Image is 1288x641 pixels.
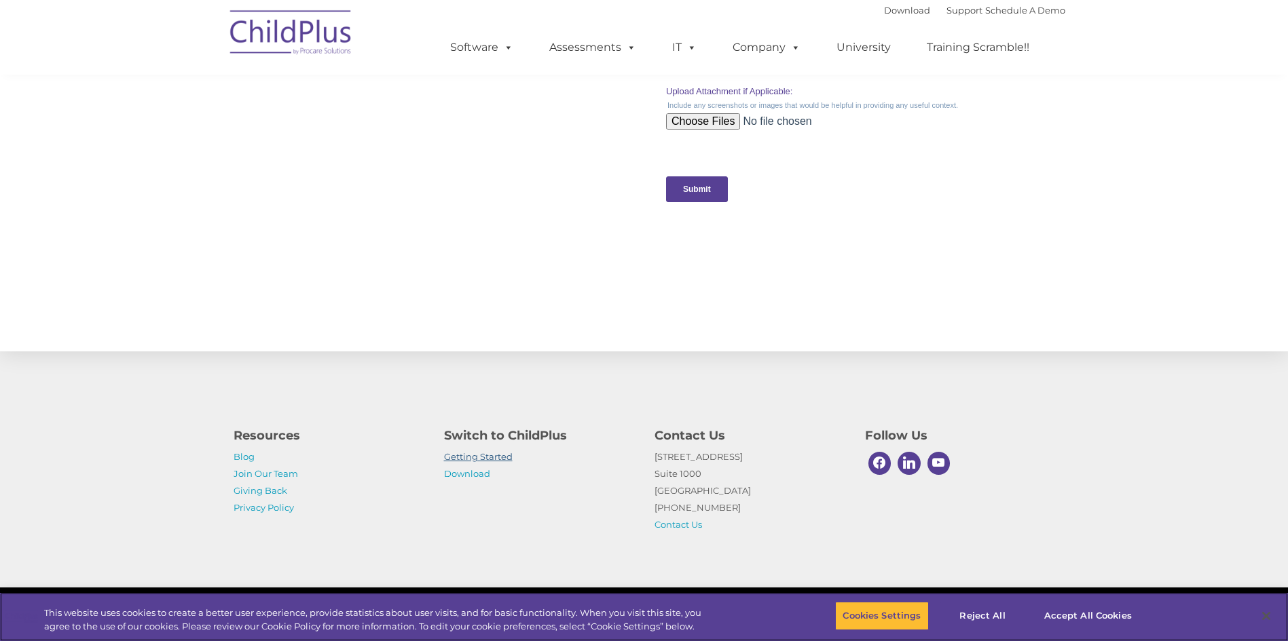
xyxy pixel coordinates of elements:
[894,448,924,478] a: Linkedin
[865,448,895,478] a: Facebook
[655,519,702,530] a: Contact Us
[437,34,527,61] a: Software
[444,468,490,479] a: Download
[44,606,708,633] div: This website uses cookies to create a better user experience, provide statistics about user visit...
[823,34,904,61] a: University
[444,426,634,445] h4: Switch to ChildPlus
[655,448,845,533] p: [STREET_ADDRESS] Suite 1000 [GEOGRAPHIC_DATA] [PHONE_NUMBER]
[234,426,424,445] h4: Resources
[913,34,1043,61] a: Training Scramble!!
[985,5,1065,16] a: Schedule A Demo
[444,451,513,462] a: Getting Started
[189,145,246,155] span: Phone number
[1037,602,1139,630] button: Accept All Cookies
[234,485,287,496] a: Giving Back
[223,1,359,69] img: ChildPlus by Procare Solutions
[234,502,294,513] a: Privacy Policy
[865,426,1055,445] h4: Follow Us
[189,90,230,100] span: Last name
[884,5,1065,16] font: |
[835,602,928,630] button: Cookies Settings
[946,5,982,16] a: Support
[234,468,298,479] a: Join Our Team
[940,602,1025,630] button: Reject All
[1251,601,1281,631] button: Close
[884,5,930,16] a: Download
[719,34,814,61] a: Company
[924,448,954,478] a: Youtube
[536,34,650,61] a: Assessments
[659,34,710,61] a: IT
[655,426,845,445] h4: Contact Us
[234,451,255,462] a: Blog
